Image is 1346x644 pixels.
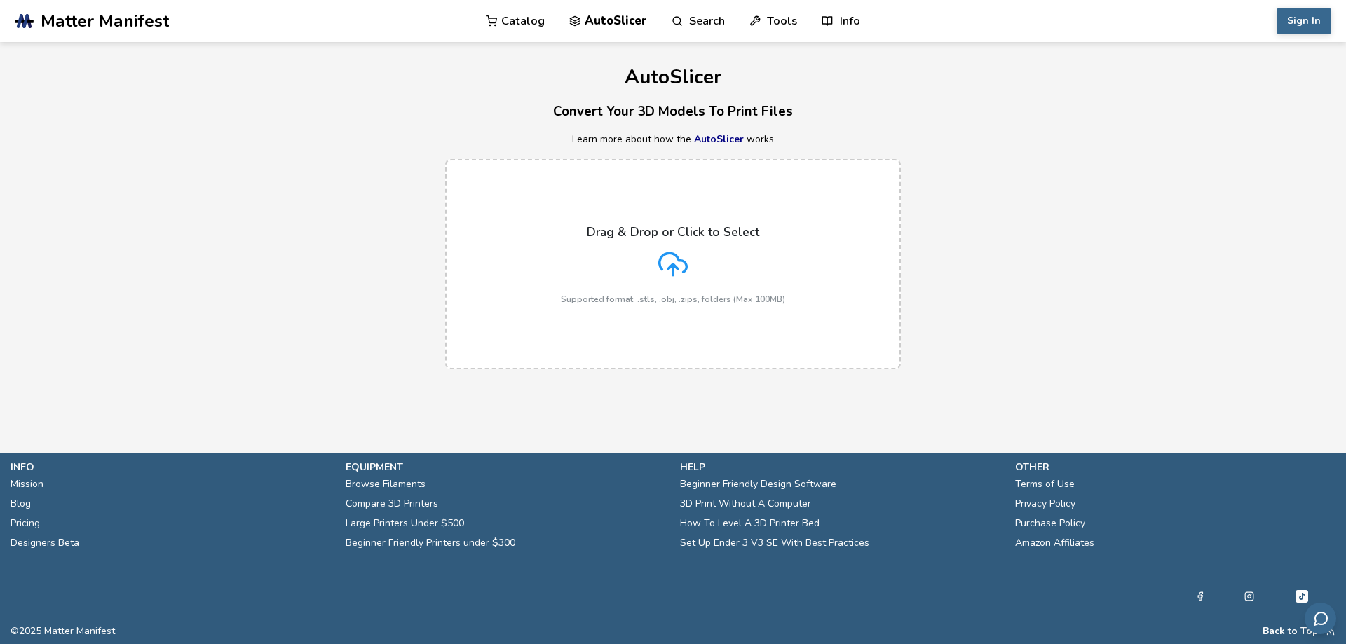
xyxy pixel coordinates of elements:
a: Purchase Policy [1015,514,1085,533]
button: Send feedback via email [1305,603,1336,634]
p: Drag & Drop or Click to Select [587,225,759,239]
a: How To Level A 3D Printer Bed [680,514,820,533]
button: Back to Top [1263,626,1319,637]
p: help [680,460,1001,474]
p: other [1015,460,1336,474]
p: Supported format: .stls, .obj, .zips, folders (Max 100MB) [561,294,785,304]
a: Blog [11,494,31,514]
button: Sign In [1277,8,1331,34]
a: Beginner Friendly Printers under $300 [346,533,515,553]
a: Browse Filaments [346,474,426,494]
a: Pricing [11,514,40,533]
span: © 2025 Matter Manifest [11,626,115,637]
a: RSS Feed [1326,626,1335,637]
a: AutoSlicer [694,132,744,146]
span: Matter Manifest [41,11,169,31]
a: Facebook [1195,588,1205,605]
a: Privacy Policy [1015,494,1075,514]
a: Designers Beta [11,533,79,553]
a: Instagram [1244,588,1254,605]
a: Tiktok [1293,588,1310,605]
p: equipment [346,460,667,474]
a: Large Printers Under $500 [346,514,464,533]
p: info [11,460,332,474]
a: Amazon Affiliates [1015,533,1094,553]
a: Terms of Use [1015,474,1075,494]
a: Mission [11,474,43,494]
a: 3D Print Without A Computer [680,494,811,514]
a: Set Up Ender 3 V3 SE With Best Practices [680,533,869,553]
a: Compare 3D Printers [346,494,438,514]
a: Beginner Friendly Design Software [680,474,836,494]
